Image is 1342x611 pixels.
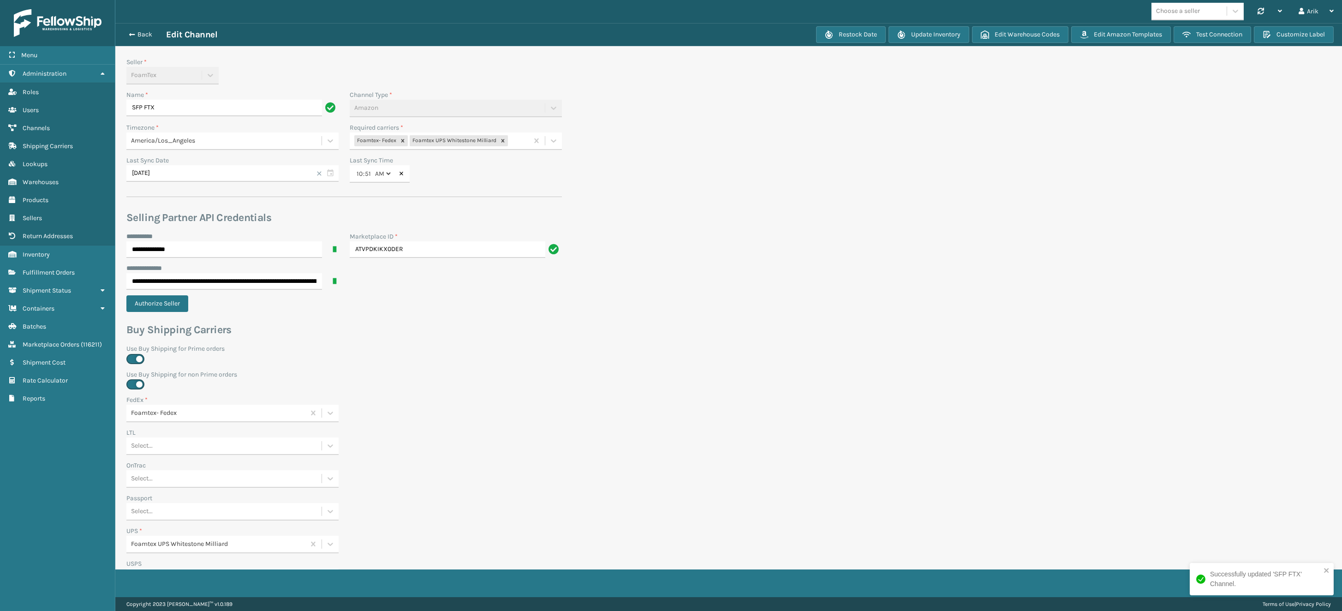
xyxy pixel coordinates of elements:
div: Select... [131,507,153,516]
span: Return Addresses [23,232,73,240]
span: Rate Calculator [23,377,68,384]
input: -- [364,165,371,182]
span: Roles [23,88,39,96]
button: Test Connection [1174,26,1251,43]
button: Restock Date [816,26,886,43]
h3: Buy Shipping Carriers [126,323,562,337]
label: LTL [126,428,136,437]
span: : [363,168,364,179]
div: Select... [131,474,153,484]
label: USPS [126,559,142,569]
label: Passport [126,493,152,503]
span: Sellers [23,214,42,222]
div: Foamtex UPS Whitestone Milliard [131,539,306,549]
div: Successfully updated 'SFP FTX' Channel. [1210,569,1321,589]
button: Back [124,30,166,39]
input: MM/DD/YYYY [126,165,339,182]
div: Foamtex- Fedex [131,408,306,418]
button: Edit Warehouse Codes [972,26,1068,43]
span: Shipping Carriers [23,142,73,150]
label: FedEx [126,395,148,405]
button: Customize Label [1254,26,1334,43]
span: Shipment Status [23,287,71,294]
label: Last Sync Date [126,156,169,164]
label: Marketplace ID [350,232,398,241]
div: America/Los_Angeles [131,136,322,146]
button: Update Inventory [889,26,969,43]
span: Marketplace Orders [23,341,79,348]
label: Seller [126,57,147,67]
p: Copyright 2023 [PERSON_NAME]™ v 1.0.189 [126,597,233,611]
span: Products [23,196,48,204]
label: Last Sync Time [350,156,393,164]
label: Use Buy Shipping for Prime orders [126,344,562,353]
span: Lookups [23,160,48,168]
label: Name [126,90,148,100]
div: Choose a seller [1156,6,1200,16]
h3: Selling Partner API Credentials [126,211,562,225]
span: Reports [23,395,45,402]
span: Containers [23,305,54,312]
a: Authorize Seller [126,300,194,307]
span: Fulfillment Orders [23,269,75,276]
label: Timezone [126,123,159,132]
span: Batches [23,323,46,330]
label: Channel Type [350,90,392,100]
label: Required carriers [350,123,403,132]
label: UPS [126,526,142,536]
span: Shipment Cost [23,359,66,366]
span: Inventory [23,251,50,258]
div: Select... [131,441,153,451]
span: ( 116211 ) [81,341,102,348]
img: logo [14,9,101,37]
button: Authorize Seller [126,295,188,312]
span: Administration [23,70,66,78]
label: Use Buy Shipping for non Prime orders [126,370,562,379]
div: Foamtex- Fedex [354,135,398,146]
button: Edit Amazon Templates [1071,26,1171,43]
span: Channels [23,124,50,132]
h3: Edit Channel [166,29,217,40]
span: Menu [21,51,37,59]
button: close [1324,567,1330,575]
span: Warehouses [23,178,59,186]
label: OnTrac [126,461,146,470]
div: Foamtex UPS Whitestone Milliard [410,135,498,146]
input: -- [356,165,363,182]
span: Users [23,106,39,114]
